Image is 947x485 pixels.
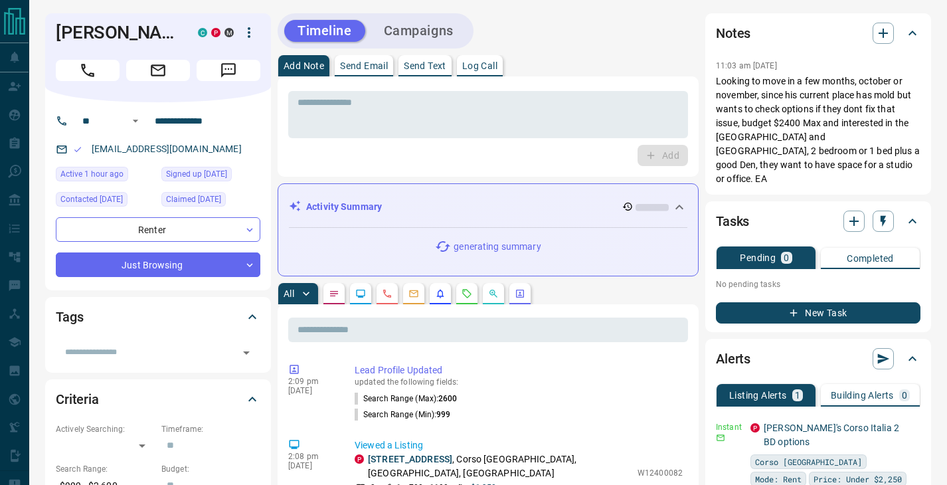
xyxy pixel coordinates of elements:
p: Activity Summary [306,200,382,214]
p: Timeframe: [161,423,260,435]
div: mrloft.ca [224,28,234,37]
span: Signed up [DATE] [166,167,227,181]
p: Lead Profile Updated [355,363,683,377]
p: Search Range (Min) : [355,409,451,421]
span: 999 [436,410,450,419]
span: Message [197,60,260,81]
div: property.ca [211,28,220,37]
div: Notes [716,17,920,49]
svg: Agent Actions [515,288,525,299]
p: 0 [902,391,907,400]
div: Wed Aug 27 2025 [161,167,260,185]
p: Send Text [404,61,446,70]
span: Corso [GEOGRAPHIC_DATA] [755,455,862,468]
p: Search Range (Max) : [355,393,458,405]
p: Looking to move in a few months, october or november, since his current place has mold but wants ... [716,74,920,186]
button: Open [128,113,143,129]
button: Timeline [284,20,365,42]
p: Listing Alerts [729,391,787,400]
div: Mon Sep 15 2025 [56,167,155,185]
div: Thu Aug 28 2025 [161,192,260,211]
p: Send Email [340,61,388,70]
div: Criteria [56,383,260,415]
p: generating summary [454,240,541,254]
p: Add Note [284,61,324,70]
span: 2600 [438,394,457,403]
p: 11:03 am [DATE] [716,61,777,70]
button: New Task [716,302,920,324]
p: , Corso [GEOGRAPHIC_DATA], [GEOGRAPHIC_DATA], [GEOGRAPHIC_DATA] [368,452,631,480]
div: property.ca [750,423,760,433]
svg: Emails [408,288,419,299]
p: 0 [784,253,789,262]
p: Completed [847,254,894,263]
svg: Opportunities [488,288,499,299]
p: 2:09 pm [288,377,335,386]
p: [DATE] [288,386,335,395]
svg: Email [716,433,725,442]
svg: Requests [462,288,472,299]
p: Viewed a Listing [355,438,683,452]
div: Just Browsing [56,252,260,277]
p: updated the following fields: [355,377,683,387]
a: [PERSON_NAME]'s Corso Italia 2 BD options [764,423,899,447]
div: Tasks [716,205,920,237]
svg: Email Valid [73,145,82,154]
p: Building Alerts [831,391,894,400]
button: Campaigns [371,20,467,42]
div: Tags [56,301,260,333]
p: Search Range: [56,463,155,475]
p: Log Call [462,61,497,70]
p: Actively Searching: [56,423,155,435]
span: Email [126,60,190,81]
h2: Alerts [716,348,750,369]
span: Call [56,60,120,81]
p: W12400082 [638,467,683,479]
p: All [284,289,294,298]
p: 1 [795,391,800,400]
p: No pending tasks [716,274,920,294]
p: Budget: [161,463,260,475]
p: 2:08 pm [288,452,335,461]
span: Active 1 hour ago [60,167,124,181]
div: condos.ca [198,28,207,37]
span: Contacted [DATE] [60,193,123,206]
svg: Notes [329,288,339,299]
p: [DATE] [288,461,335,470]
h2: Tasks [716,211,749,232]
h2: Notes [716,23,750,44]
h2: Tags [56,306,83,328]
div: Renter [56,217,260,242]
p: Instant [716,421,742,433]
h1: [PERSON_NAME] [56,22,178,43]
div: Activity Summary [289,195,687,219]
div: Alerts [716,343,920,375]
a: [STREET_ADDRESS] [368,454,452,464]
a: [EMAIL_ADDRESS][DOMAIN_NAME] [92,144,242,154]
h2: Criteria [56,389,99,410]
p: Pending [740,253,776,262]
div: property.ca [355,454,364,464]
svg: Listing Alerts [435,288,446,299]
svg: Calls [382,288,392,299]
button: Open [237,343,256,362]
div: Thu Aug 28 2025 [56,192,155,211]
svg: Lead Browsing Activity [355,288,366,299]
span: Claimed [DATE] [166,193,221,206]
